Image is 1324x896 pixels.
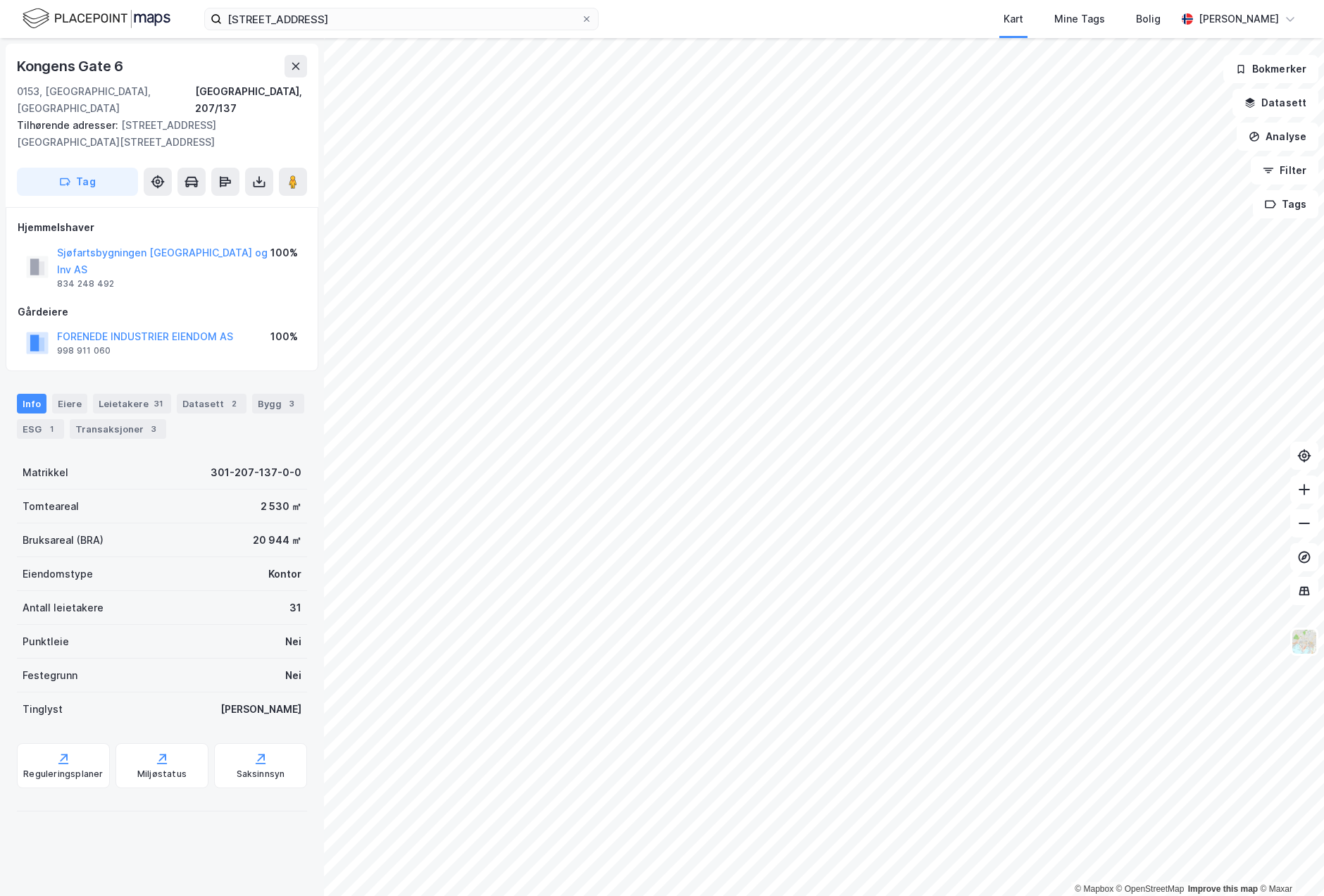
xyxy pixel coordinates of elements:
div: Mine Tags [1054,11,1105,27]
a: Improve this map [1188,884,1258,894]
div: Leietakere [93,394,171,413]
a: OpenStreetMap [1116,884,1185,894]
div: 3 [146,422,161,436]
div: 834 248 492 [57,278,114,290]
div: Info [17,394,46,413]
div: 31 [289,599,301,616]
a: Mapbox [1075,884,1113,894]
button: Tags [1253,190,1318,218]
div: Tomteareal [23,498,79,515]
div: Saksinnsyn [237,769,285,780]
div: Kontrollprogram for chat [1254,828,1324,896]
div: 0153, [GEOGRAPHIC_DATA], [GEOGRAPHIC_DATA] [17,83,195,117]
div: Bygg [252,394,304,413]
div: 998 911 060 [57,345,111,356]
input: Søk på adresse, matrikkel, gårdeiere, leietakere eller personer [222,8,581,30]
iframe: Chat Widget [1254,828,1324,896]
div: [PERSON_NAME] [220,701,301,718]
div: Gårdeiere [18,304,306,321]
div: Kongens Gate 6 [17,55,126,77]
div: 301-207-137-0-0 [211,464,301,481]
div: Transaksjoner [70,419,166,439]
div: 100% [270,328,298,345]
div: Eiendomstype [23,566,93,583]
div: Kontor [268,566,301,583]
div: Tinglyst [23,701,63,718]
div: 100% [270,244,298,261]
div: [PERSON_NAME] [1199,11,1279,27]
div: [STREET_ADDRESS][GEOGRAPHIC_DATA][STREET_ADDRESS] [17,117,296,151]
div: Nei [285,667,301,684]
div: 31 [151,397,165,411]
div: 2 530 ㎡ [261,498,301,515]
div: Hjemmelshaver [18,219,306,236]
div: Kart [1004,11,1023,27]
img: Z [1291,628,1318,655]
div: Punktleie [23,633,69,650]
div: 3 [285,397,299,411]
div: Eiere [52,394,87,413]
div: Nei [285,633,301,650]
div: [GEOGRAPHIC_DATA], 207/137 [195,83,307,117]
button: Bokmerker [1223,55,1318,83]
button: Filter [1251,156,1318,185]
div: Datasett [177,394,246,413]
button: Datasett [1232,89,1318,117]
div: 2 [227,397,241,411]
div: Antall leietakere [23,599,104,616]
div: Festegrunn [23,667,77,684]
div: Reguleringsplaner [23,769,103,780]
button: Analyse [1237,123,1318,151]
span: Tilhørende adresser: [17,119,121,131]
div: Bruksareal (BRA) [23,532,104,549]
div: 1 [44,422,58,436]
img: logo.f888ab2527a4732fd821a326f86c7f29.svg [23,6,170,31]
div: 20 944 ㎡ [253,532,301,549]
div: ESG [17,419,64,439]
button: Tag [17,168,138,196]
div: Bolig [1136,11,1161,27]
div: Miljøstatus [137,769,187,780]
div: Matrikkel [23,464,68,481]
